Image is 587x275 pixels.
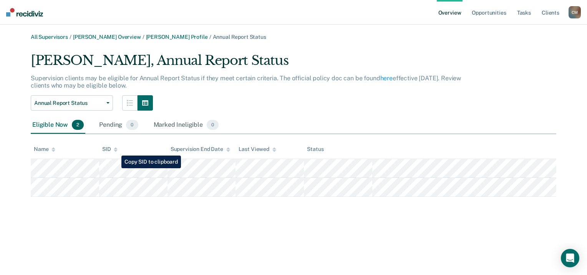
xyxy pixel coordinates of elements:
[6,8,43,17] img: Recidiviz
[31,117,85,134] div: Eligible Now2
[152,117,221,134] div: Marked Ineligible0
[146,34,208,40] a: [PERSON_NAME] Profile
[171,146,230,152] div: Supervision End Date
[72,120,84,130] span: 2
[207,120,219,130] span: 0
[126,120,138,130] span: 0
[31,53,471,75] div: [PERSON_NAME], Annual Report Status
[31,95,113,111] button: Annual Report Status
[98,117,139,134] div: Pending0
[239,146,276,152] div: Last Viewed
[31,34,68,40] a: All Supervisors
[380,75,393,82] a: here
[569,6,581,18] button: CM
[68,34,73,40] span: /
[34,146,55,152] div: Name
[208,34,213,40] span: /
[213,34,266,40] span: Annual Report Status
[102,146,118,152] div: SID
[34,100,103,106] span: Annual Report Status
[141,34,146,40] span: /
[569,6,581,18] div: C M
[73,34,141,40] a: [PERSON_NAME] Overview
[561,249,579,267] div: Open Intercom Messenger
[31,75,461,89] p: Supervision clients may be eligible for Annual Report Status if they meet certain criteria. The o...
[307,146,323,152] div: Status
